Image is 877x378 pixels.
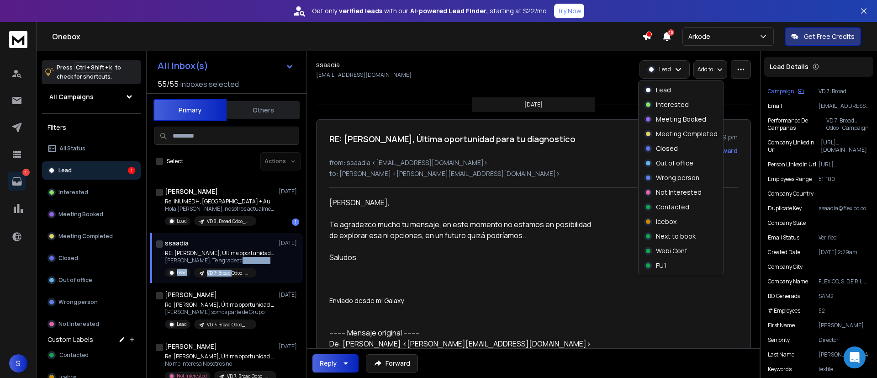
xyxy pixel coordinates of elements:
[165,187,218,196] h1: [PERSON_NAME]
[656,261,666,270] p: FU1
[819,102,870,110] p: [EMAIL_ADDRESS][DOMAIN_NAME]
[329,252,596,263] div: Saludos
[768,234,799,241] p: Email Status
[22,169,30,176] p: 1
[74,62,113,73] span: Ctrl + Shift + k
[279,343,299,350] p: [DATE]
[207,218,251,225] p: VD 8: Broad Odoo_Campaign - ARKOD
[770,62,808,71] p: Lead Details
[158,61,208,70] h1: All Inbox(s)
[768,139,821,154] p: Company Linkedin Url
[59,145,85,152] p: All Status
[9,354,27,373] span: S
[165,198,275,205] p: Re: INUMEDH, [GEOGRAPHIC_DATA] + Automatizaciones
[768,249,800,256] p: Created Date
[768,336,790,344] p: Seniority
[48,335,93,344] h3: Custom Labels
[177,269,187,276] p: Lead
[165,301,275,309] p: Re: [PERSON_NAME], Última oportunidad para
[52,31,642,42] h1: Onebox
[165,239,189,248] h1: ssaadia
[329,158,738,167] p: from: ssaadia <[EMAIL_ADDRESS][DOMAIN_NAME]>
[819,278,870,285] p: FLEXICO, S. DE R.L. DE C.V.
[312,6,547,16] p: Get only with our starting at $22/mo
[165,353,275,360] p: Re: [PERSON_NAME], Última oportunidad para
[768,263,803,271] p: Company City
[329,197,596,208] div: [PERSON_NAME],
[819,234,870,241] p: Verified
[329,219,596,241] div: Te agradezco mucho tu mensaje, en este momento no estamos en posibilidad de explorar esa ni opcio...
[316,60,340,69] h1: ssaadia
[656,232,696,241] p: Next to book
[768,307,800,314] p: # Employees
[58,255,78,262] p: Closed
[656,159,693,168] p: Out of office
[153,99,227,121] button: Primary
[58,211,103,218] p: Meeting Booked
[656,202,689,212] p: Contacted
[366,354,418,373] button: Forward
[656,129,718,138] p: Meeting Completed
[656,246,688,256] p: Webi Conf.
[165,360,275,367] p: No me interesa Nosotros no
[768,117,826,132] p: Performance de Campañas
[826,117,870,132] p: VD 7: Broad Odoo_Campaign - ARKODE
[165,205,275,213] p: Hola [PERSON_NAME], nosotros actualmente utilizamos
[329,327,596,338] div: -------- Mensaje original --------
[712,146,738,155] div: Forward
[659,66,671,73] p: Lead
[128,167,135,174] div: 1
[821,139,870,154] p: [URL][DOMAIN_NAME]
[58,298,98,306] p: Wrong person
[768,205,802,212] p: Duplicate Key
[58,277,92,284] p: Out of office
[768,88,794,95] p: Campaign
[768,351,794,358] p: Last Name
[42,121,141,134] h3: Filters
[819,336,870,344] p: Director
[768,322,795,329] p: First Name
[804,32,855,41] p: Get Free Credits
[57,63,121,81] p: Press to check for shortcuts.
[49,92,94,101] h1: All Campaigns
[768,102,782,110] p: Email
[656,188,702,197] p: Not Interested
[557,6,581,16] p: Try Now
[167,158,183,165] label: Select
[180,79,239,90] h3: Inboxes selected
[165,257,275,264] p: [PERSON_NAME], Te agradezco mucho tu
[819,161,870,168] p: [URL][DOMAIN_NAME][PERSON_NAME][PERSON_NAME]
[819,205,870,212] p: ssaadia@flexico.com.mx-[PERSON_NAME]
[58,320,99,328] p: Not Interested
[819,307,870,314] p: 52
[410,6,488,16] strong: AI-powered Lead Finder,
[329,169,738,178] p: to: [PERSON_NAME] <[PERSON_NAME][EMAIL_ADDRESS][DOMAIN_NAME]>
[656,100,689,109] p: Interested
[768,366,792,373] p: Keywords
[819,176,870,183] p: 51-100
[819,322,870,329] p: [PERSON_NAME]
[768,293,801,300] p: BD Generada
[292,218,299,226] div: 1
[768,161,816,168] p: Person Linkedin Url
[819,249,870,256] p: [DATE] 2:29am
[329,338,596,349] div: De: [PERSON_NAME] <[PERSON_NAME][EMAIL_ADDRESS][DOMAIN_NAME]>
[58,167,72,174] p: Lead
[279,188,299,195] p: [DATE]
[656,173,699,182] p: Wrong person
[227,100,300,120] button: Others
[656,85,671,95] p: Lead
[165,250,275,257] p: RE: [PERSON_NAME], Última oportunidad para
[656,217,676,226] p: Icebox
[768,176,812,183] p: Employees Range
[819,351,870,358] p: [PERSON_NAME] A
[9,31,27,48] img: logo
[768,190,814,197] p: Company Country
[165,342,217,351] h1: [PERSON_NAME]
[59,351,89,359] span: Contacted
[316,71,412,79] p: [EMAIL_ADDRESS][DOMAIN_NAME]
[158,79,179,90] span: 55 / 55
[58,233,113,240] p: Meeting Completed
[279,291,299,298] p: [DATE]
[656,144,678,153] p: Closed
